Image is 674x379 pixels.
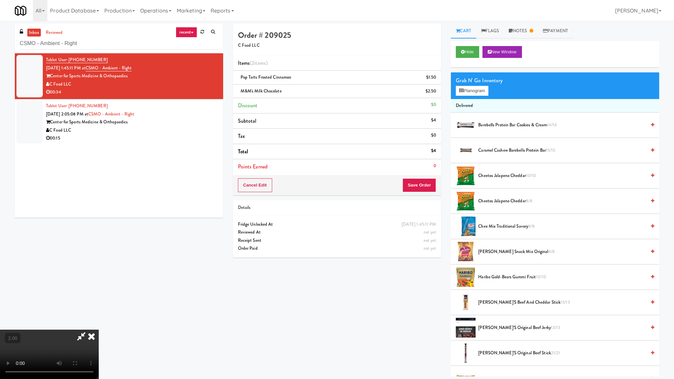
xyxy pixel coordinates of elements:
span: Tax [238,132,245,140]
span: [PERSON_NAME]'s Original Beef Jerky [478,324,646,332]
button: Hide [456,46,479,58]
a: Tablet User· [PHONE_NUMBER] [46,57,108,63]
li: Tablet User· [PHONE_NUMBER][DATE] 1:45:11 PM atCSMO - Ambient - RightCenter for Sports Medicine &... [15,53,223,99]
span: M&M's Milk Chocolate [241,88,282,94]
ng-pluralize: items [254,59,266,67]
div: 00:34 [46,88,218,96]
h5: C Food LLC [238,43,436,48]
button: New Window [482,46,522,58]
div: [DATE] 1:45:11 PM [402,220,436,229]
span: [PERSON_NAME]'s Original Beef Stick [478,349,646,357]
li: Delivered [451,99,659,113]
div: $2.50 [426,87,436,95]
a: Payment [538,24,573,38]
span: 8/8 [526,198,532,204]
span: [DATE] 2:05:08 PM at [46,111,88,117]
a: CSMO - Ambient - Right [88,111,134,117]
div: $0 [431,101,436,109]
div: Order Paid [238,244,436,253]
div: [PERSON_NAME]'s Beef and Cheddar Stick13/13 [476,298,654,307]
a: Tablet User· [PHONE_NUMBER] [46,103,108,109]
a: recent [176,27,197,38]
span: 8/8 [528,223,535,229]
span: Items [238,59,268,67]
div: Center for Sports Medicine & Orthopaedics [46,118,218,126]
span: [PERSON_NAME] Snack Mix Original [478,248,646,256]
a: Cart [451,24,476,38]
div: $4 [431,147,436,155]
span: Chex Mix Traditional Savory [478,222,646,231]
div: $1.50 [426,73,436,82]
a: Notes [504,24,538,38]
span: Subtotal [238,117,257,125]
a: Flags [476,24,504,38]
div: Barebells Protein Bar Cookies & Cream14/14 [476,121,654,129]
span: 15/15 [546,147,556,153]
span: Cheetos Jalapeno cheddar [478,172,646,180]
a: reviewed [44,29,65,37]
div: Chex Mix Traditional Savory8/8 [476,222,654,231]
span: Discount [238,102,258,109]
span: Caramel Cashew Barebells Protein Bar [478,146,646,155]
li: Tablet User· [PHONE_NUMBER][DATE] 2:05:08 PM atCSMO - Ambient - RightCenter for Sports Medicine &... [15,99,223,145]
div: Reviewed At [238,228,436,237]
span: Cheetos Jalapeno cheddar [478,197,646,205]
div: [PERSON_NAME]'s Original Beef Stick21/21 [476,349,654,357]
div: 0 [433,162,436,170]
input: Search vision orders [20,38,218,50]
img: Micromart [15,5,26,16]
span: · [PHONE_NUMBER] [66,103,108,109]
button: Cancel Edit [238,178,272,192]
div: Receipt Sent [238,237,436,245]
div: [PERSON_NAME]'s Original Beef Jerky13/13 [476,324,654,332]
div: Cheetos Jalapeno cheddar10/10 [476,172,654,180]
div: Center for Sports Medicine & Orthopaedics [46,72,218,80]
span: Points Earned [238,163,268,170]
span: Total [238,148,248,155]
div: Grab N' Go Inventory [456,76,654,86]
a: inbox [27,29,41,37]
a: CSMO - Ambient - Right [86,65,132,71]
span: Barebells Protein Bar Cookies & Cream [478,121,646,129]
span: 14/14 [547,122,557,128]
span: 21/21 [551,350,560,356]
div: Cheetos Jalapeno cheddar8/8 [476,197,654,205]
div: Fridge Unlocked At [238,220,436,229]
span: 13/13 [560,299,570,305]
span: 6/8 [549,248,555,255]
span: · [PHONE_NUMBER] [66,57,108,63]
span: Pop Tarts Frosted Cinnamon [241,74,292,80]
div: Caramel Cashew Barebells Protein Bar15/15 [476,146,654,155]
span: (2 ) [250,59,268,67]
span: not yet [424,245,436,251]
div: $0 [431,131,436,139]
span: not yet [424,229,436,235]
div: C Food LLC [46,80,218,88]
h4: Order # 209025 [238,31,436,39]
span: [PERSON_NAME]'s Beef and Cheddar Stick [478,298,646,307]
span: [DATE] 1:45:11 PM at [46,65,86,71]
button: Planogram [456,86,488,96]
div: [PERSON_NAME] Snack Mix Original6/8 [476,248,654,256]
span: 10/10 [536,274,546,280]
div: 00:15 [46,134,218,142]
button: Save Order [402,178,436,192]
div: C Food LLC [46,126,218,135]
div: Haribo Gold-Bears Gummi Fruit10/10 [476,273,654,281]
div: Details [238,204,436,212]
span: Haribo Gold-Bears Gummi Fruit [478,273,646,281]
span: 13/13 [551,324,560,331]
span: not yet [424,237,436,243]
span: 10/10 [526,172,536,179]
div: $4 [431,116,436,124]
